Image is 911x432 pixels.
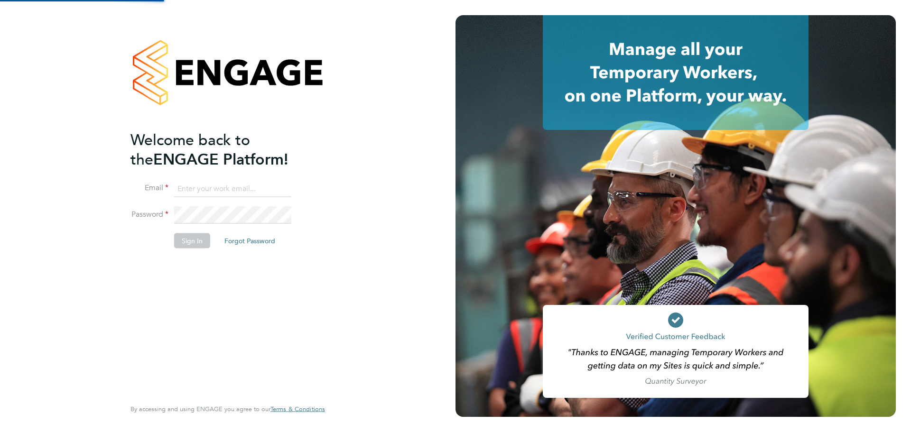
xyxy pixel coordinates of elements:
span: Terms & Conditions [270,405,325,413]
h2: ENGAGE Platform! [130,130,316,169]
label: Email [130,183,168,193]
button: Forgot Password [217,233,283,248]
a: Terms & Conditions [270,405,325,413]
input: Enter your work email... [174,180,291,197]
span: Welcome back to the [130,130,250,168]
span: By accessing and using ENGAGE you agree to our [130,405,325,413]
label: Password [130,210,168,220]
button: Sign In [174,233,210,248]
